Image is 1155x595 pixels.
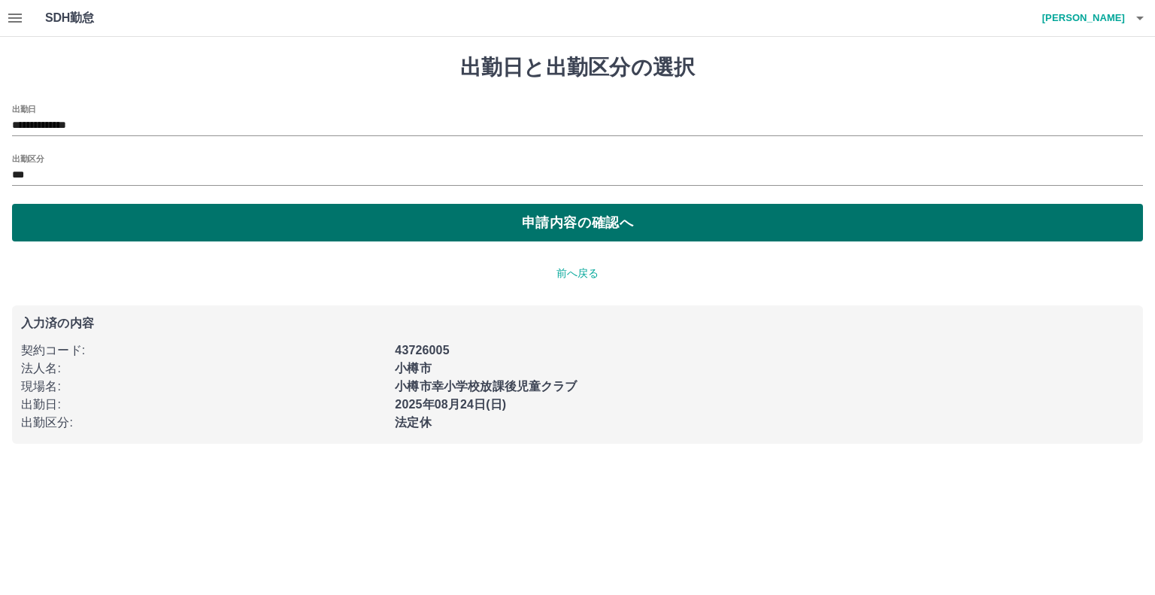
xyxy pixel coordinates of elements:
[12,103,36,114] label: 出勤日
[395,398,506,411] b: 2025年08月24日(日)
[12,266,1143,281] p: 前へ戻る
[21,378,386,396] p: 現場名 :
[12,55,1143,80] h1: 出勤日と出勤区分の選択
[395,380,577,393] b: 小樽市幸小学校放課後児童クラブ
[21,342,386,360] p: 契約コード :
[12,204,1143,241] button: 申請内容の確認へ
[21,360,386,378] p: 法人名 :
[395,416,431,429] b: 法定休
[21,396,386,414] p: 出勤日 :
[395,362,431,375] b: 小樽市
[395,344,449,357] b: 43726005
[12,153,44,164] label: 出勤区分
[21,317,1134,329] p: 入力済の内容
[21,414,386,432] p: 出勤区分 :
